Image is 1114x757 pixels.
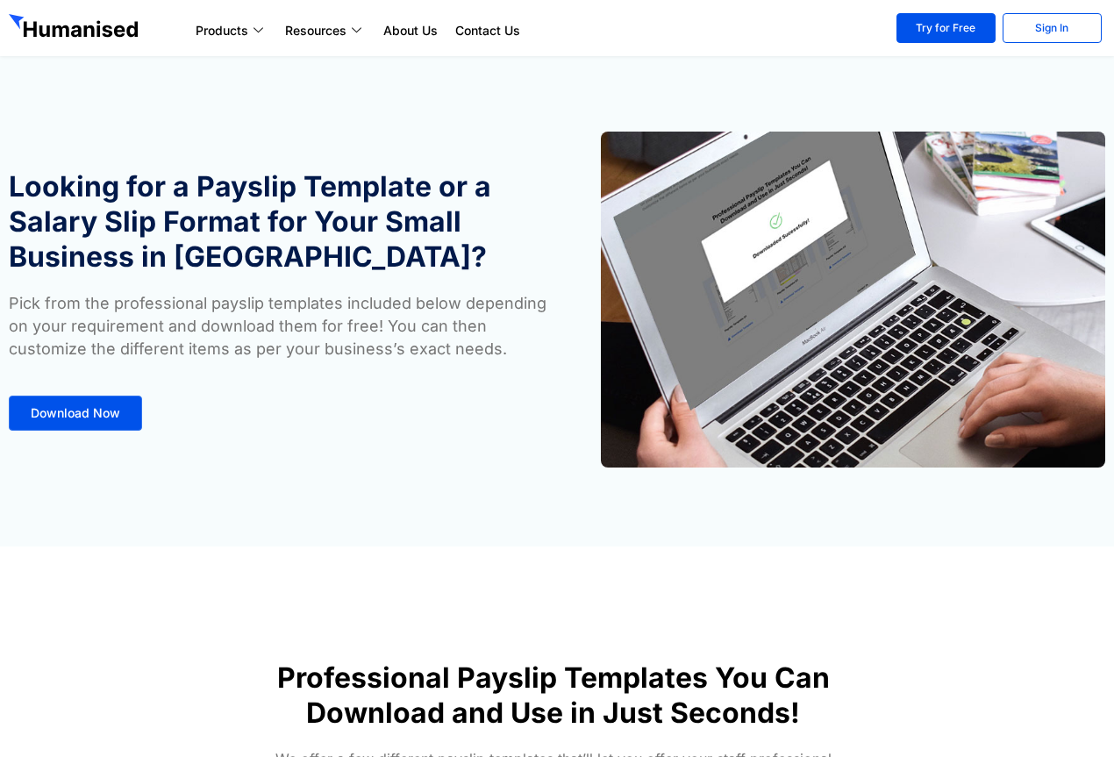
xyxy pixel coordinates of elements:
img: GetHumanised Logo [9,14,142,42]
a: Try for Free [896,13,996,43]
h1: Professional Payslip Templates You Can Download and Use in Just Seconds! [245,661,862,731]
p: Pick from the professional payslip templates included below depending on your requirement and dow... [9,292,548,361]
h1: Looking for a Payslip Template or a Salary Slip Format for Your Small Business in [GEOGRAPHIC_DATA]? [9,169,548,275]
a: Sign In [1003,13,1102,43]
a: Resources [276,20,375,41]
a: Products [187,20,276,41]
span: Download Now [31,407,120,419]
a: Download Now [9,396,142,431]
a: Contact Us [446,20,529,41]
a: About Us [375,20,446,41]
